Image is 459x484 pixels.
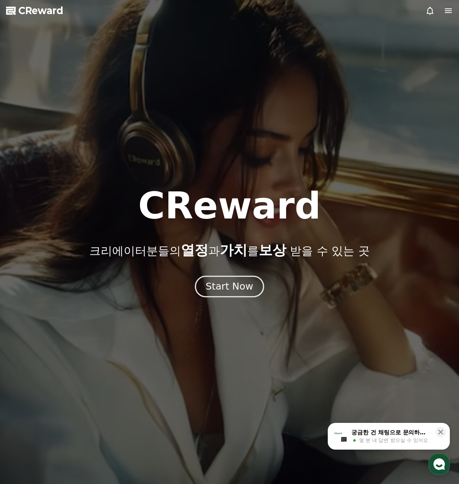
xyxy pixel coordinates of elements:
[206,280,253,293] div: Start Now
[98,242,147,261] a: 설정
[18,5,63,17] span: CReward
[70,254,79,260] span: 대화
[138,188,321,224] h1: CReward
[220,242,247,258] span: 가치
[196,284,263,291] a: Start Now
[6,5,63,17] a: CReward
[89,243,369,258] p: 크리에이터분들의 과 를 받을 수 있는 곳
[118,254,127,260] span: 설정
[195,275,264,297] button: Start Now
[2,242,50,261] a: 홈
[181,242,208,258] span: 열정
[259,242,286,258] span: 보상
[24,254,29,260] span: 홈
[50,242,98,261] a: 대화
